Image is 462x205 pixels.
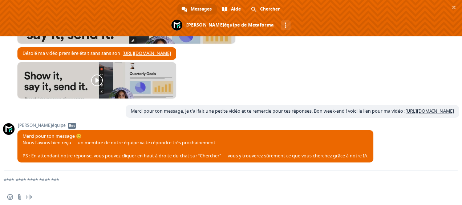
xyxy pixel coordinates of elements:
[23,50,171,56] span: Désolé ma vidéo première était sans sans son :
[260,4,280,15] span: Chercher
[247,4,285,15] div: Chercher
[4,177,435,184] textarea: Entrez votre message...
[131,108,454,114] span: Merci pour ton message, je t'ai fait une petite vidéo et te remercie pour tes réponses. Bon week-...
[281,20,291,30] div: Autres canaux
[218,4,246,15] div: Aide
[68,123,76,129] span: Bot
[177,4,217,15] div: Messages
[450,4,458,11] span: Fermer le chat
[17,194,23,200] span: Envoyer un fichier
[26,194,32,200] span: Message audio
[7,194,13,200] span: Insérer un emoji
[405,108,454,114] a: [URL][DOMAIN_NAME]
[191,4,212,15] span: Messages
[17,123,373,128] span: [PERSON_NAME]équipe
[231,4,241,15] span: Aide
[23,133,368,159] span: Merci pour ton message 😊 Nous l’avons bien reçu — un membre de notre équipe va te répondre très p...
[122,50,171,56] a: [URL][DOMAIN_NAME]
